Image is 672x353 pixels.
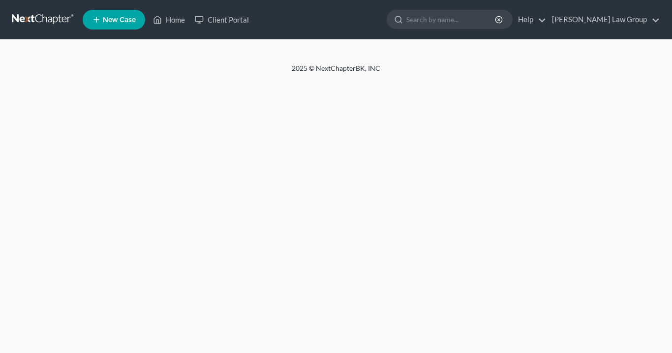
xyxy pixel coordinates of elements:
[513,11,546,29] a: Help
[190,11,254,29] a: Client Portal
[547,11,660,29] a: [PERSON_NAME] Law Group
[56,63,616,81] div: 2025 © NextChapterBK, INC
[406,10,496,29] input: Search by name...
[103,16,136,24] span: New Case
[148,11,190,29] a: Home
